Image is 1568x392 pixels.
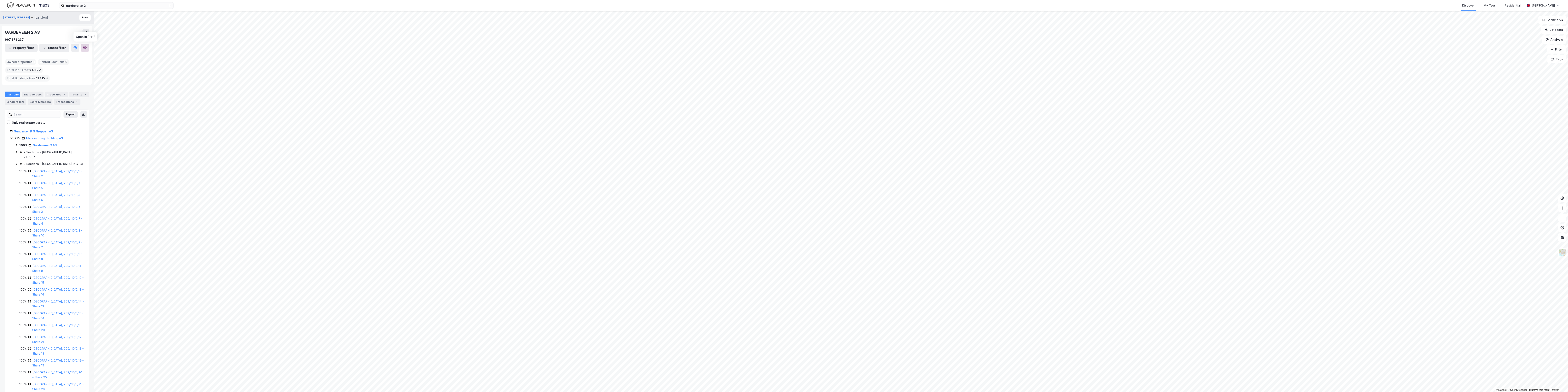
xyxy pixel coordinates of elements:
[19,370,27,375] div: 100%
[79,14,91,21] button: Back
[19,275,27,280] div: 100%
[1542,36,1566,44] button: Analysis
[32,276,84,284] a: [GEOGRAPHIC_DATA], 209/110/0/12 - Share 15
[62,92,66,96] div: 1
[1484,3,1496,8] div: My Tags
[32,193,82,202] a: [GEOGRAPHIC_DATA], 209/110/0/5 - Share 6
[54,99,80,105] div: Transactions
[32,264,83,272] a: [GEOGRAPHIC_DATA], 209/110/0/11 - Share 9
[32,359,84,367] a: [GEOGRAPHIC_DATA], 209/110/0/19 - Share 19
[1547,45,1566,54] button: Filter
[5,44,38,52] button: Property filter
[19,216,27,221] div: 100%
[33,59,35,64] span: 1
[19,346,27,351] div: 100%
[19,240,27,245] div: 100%
[32,300,84,308] a: [GEOGRAPHIC_DATA], 209/110/0/14 - Share 13
[75,100,79,104] div: 1
[1532,3,1555,8] div: [PERSON_NAME]
[1548,372,1568,392] iframe: Chat Widget
[5,75,50,82] div: Total Buildings Area :
[5,59,36,65] div: Owned properties :
[65,59,67,64] span: 0
[32,347,84,355] a: [GEOGRAPHIC_DATA], 209/110/0/18 - Share 18
[3,16,31,20] button: [STREET_ADDRESS]
[32,241,82,249] a: [GEOGRAPHIC_DATA], 209/110/0/9 - Share 11
[22,92,43,97] div: Shareholders
[19,287,27,292] div: 100%
[19,204,27,209] div: 100%
[19,181,27,186] div: 100%
[32,288,84,296] a: [GEOGRAPHIC_DATA], 209/110/0/13 - Share 16
[19,311,27,316] div: 100%
[19,382,27,387] div: 100%
[14,130,53,133] a: Gundersen P G Gruppen AS
[19,299,27,304] div: 100%
[19,169,27,174] div: 100%
[5,92,20,97] div: Portfolio
[19,193,27,197] div: 100%
[19,335,27,339] div: 100%
[12,111,61,118] input: Search
[28,99,52,105] div: Board Members
[32,371,82,379] a: [GEOGRAPHIC_DATA], 209/110/0/20 - Share 25
[5,99,26,105] div: Landlord Info
[64,2,168,9] input: Search by address, cadastre, landlords, tenants or people
[19,143,27,148] div: 100%
[1558,248,1566,256] img: Z
[32,323,84,332] a: [GEOGRAPHIC_DATA], 209/110/0/16 - Share 20
[19,228,27,233] div: 100%
[29,68,41,73] span: 6,403 ㎡
[32,311,84,320] a: [GEOGRAPHIC_DATA], 209/110/0/15 - Share 14
[32,229,82,237] a: [GEOGRAPHIC_DATA], 209/110/0/8 - Share 10
[1529,389,1549,391] a: Improve this map
[32,205,82,213] a: [GEOGRAPHIC_DATA], 209/110/0/6 - Share 3
[38,59,69,65] div: Rented Locations :
[32,252,84,261] a: [GEOGRAPHIC_DATA], 209/110/0/10 - Share 8
[36,76,48,81] span: 11,415 ㎡
[32,169,82,178] a: [GEOGRAPHIC_DATA], 209/110/0/1 - Share 2
[32,181,83,190] a: [GEOGRAPHIC_DATA], 209/110/0/4 - Share 5
[45,92,68,97] div: Properties
[5,29,41,36] div: GARDEVEIEN 2 AS
[26,137,63,140] a: Merkantilbygg Holding AS
[36,15,48,20] div: Landlord
[63,111,78,118] button: Expand
[1547,55,1566,63] button: Tags
[1505,3,1521,8] div: Residential
[1508,389,1528,391] a: OpenStreetMap
[19,323,27,328] div: 100%
[24,150,84,160] div: 2 Sections - [GEOGRAPHIC_DATA], 213/397
[14,136,21,141] div: 97%
[83,92,87,96] div: 2
[32,382,84,391] a: [GEOGRAPHIC_DATA], 209/110/0/21 - Share 26
[1462,3,1475,8] div: Discover
[5,37,24,42] div: 997 378 237
[32,335,84,344] a: [GEOGRAPHIC_DATA], 209/110/0/17 - Share 21
[1538,16,1566,24] button: Bookmarks
[19,263,27,268] div: 100%
[69,92,89,97] div: Tenants
[1541,26,1566,34] button: Datasets
[24,161,83,166] div: 3 Sections - [GEOGRAPHIC_DATA], 214/98
[12,120,45,125] div: Only real estate assets
[32,217,82,225] a: [GEOGRAPHIC_DATA], 209/110/0/7 - Share 4
[7,2,49,9] img: logo.f888ab2527a4732fd821a326f86c7f29.svg
[19,358,27,363] div: 100%
[1496,389,1507,391] a: Mapbox
[19,252,27,256] div: 100%
[33,143,57,147] a: Gardeveien 2 AS
[5,67,43,73] div: Total Plot Area :
[39,44,69,52] button: Tenant filter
